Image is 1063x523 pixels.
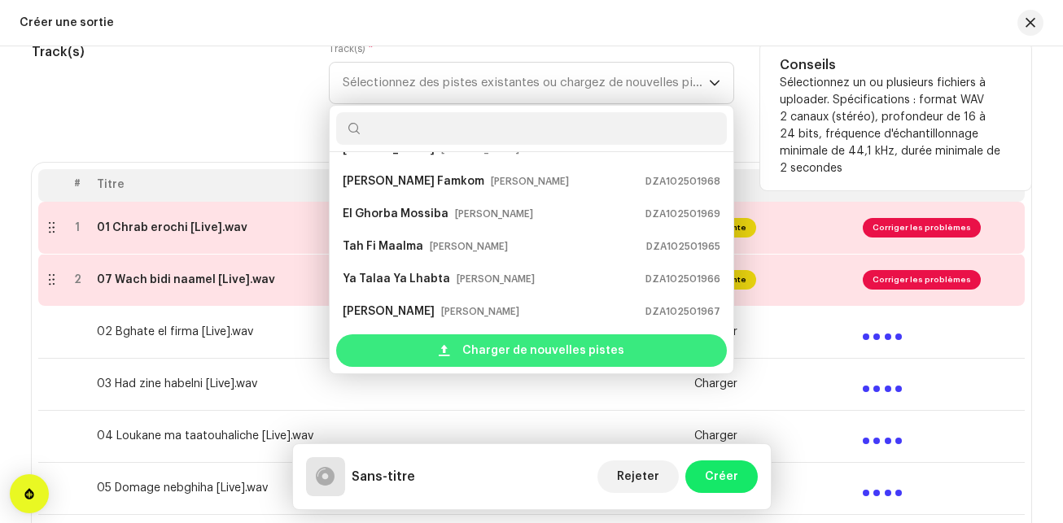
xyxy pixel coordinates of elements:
li: Hiya Hiya Lmonopole [336,295,727,328]
td: 03 Had zine habelni [Live].wav [90,358,351,410]
td: 02 Bghate el firma [Live].wav [90,306,351,358]
small: DZA102501966 [645,271,720,287]
p: Sélectionnez un ou plusieurs fichiers à uploader. Spécifications : format WAV 2 canaux (stéréo), ... [780,75,1012,177]
h5: Track(s) [32,42,303,62]
label: Track(s) [329,42,374,55]
small: DZA102501969 [645,206,720,222]
span: Corriger les problèmes [863,218,981,238]
span: Charger [694,429,737,442]
strong: Ya Talaa Ya Lhabta [343,266,450,292]
td: 04 Loukane ma taatouhaliche [Live].wav [90,410,351,462]
span: Sélectionnez des pistes existantes ou chargez de nouvelles pistes [343,63,709,103]
button: Rejeter [597,460,679,493]
span: Charger de nouvelles pistes [462,334,624,367]
span: Corriger les problèmes [863,270,981,290]
small: DZA102501967 [645,303,720,320]
small: DZA102501968 [645,173,720,190]
div: 07 Wach bidi naamel [Live].wav [97,273,275,286]
td: 05 Domage nebghiha [Live].wav [90,462,351,514]
div: dropdown trigger [709,63,720,103]
span: Charger [694,377,737,390]
li: Ya Talaa Ya Lhabta [336,263,727,295]
small: DZA102501965 [646,238,720,255]
span: Rejeter [617,460,659,493]
strong: [PERSON_NAME] Famkom [343,168,484,194]
span: Créer [705,460,738,493]
strong: El Ghorba Mossiba [343,201,448,227]
th: Titre [90,169,351,202]
strong: Tah Fi Maalma [343,233,423,259]
h5: Conseils [780,55,1012,75]
button: Créer [685,460,758,493]
h5: Sans-titre [352,467,415,486]
div: Open Intercom Messenger [10,474,49,513]
li: Tah Fi Maalma [336,230,727,263]
small: [PERSON_NAME] [441,303,519,320]
small: [PERSON_NAME] [455,206,533,222]
strong: [PERSON_NAME] [343,299,435,325]
li: Zidou Charkou Famkom [336,165,727,198]
small: [PERSON_NAME] [457,271,535,287]
small: [PERSON_NAME] [430,238,508,255]
li: El Ghorba Mossiba [336,198,727,230]
small: [PERSON_NAME] [491,173,569,190]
